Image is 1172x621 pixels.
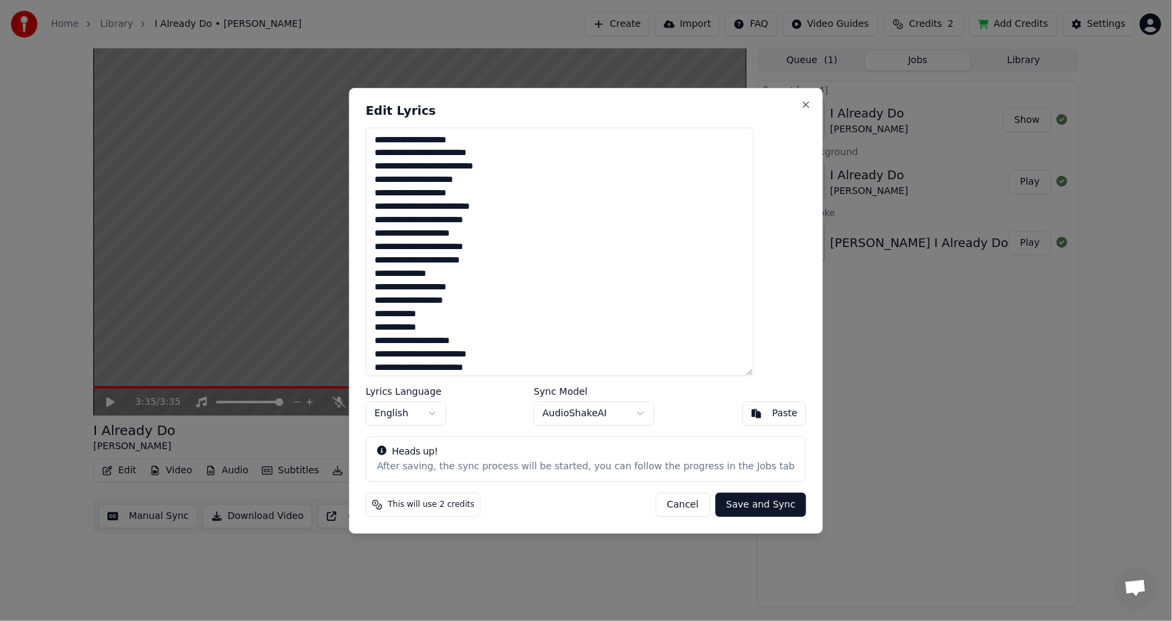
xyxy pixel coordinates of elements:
[377,460,795,473] div: After saving, the sync process will be started, you can follow the progress in the Jobs tab
[534,387,654,396] label: Sync Model
[742,401,806,426] button: Paste
[655,493,710,517] button: Cancel
[377,445,795,459] div: Heads up!
[716,493,806,517] button: Save and Sync
[388,499,475,510] span: This will use 2 credits
[366,104,806,116] h2: Edit Lyrics
[366,387,446,396] label: Lyrics Language
[772,407,797,420] div: Paste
